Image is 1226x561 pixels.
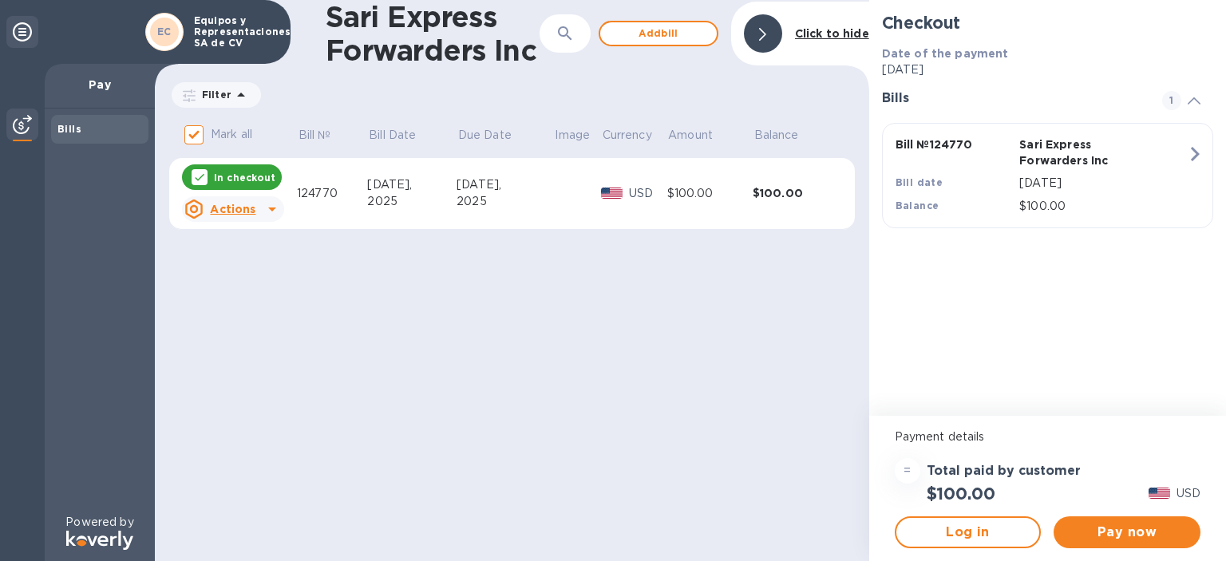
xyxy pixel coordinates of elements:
[1162,91,1181,110] span: 1
[754,127,820,144] span: Balance
[65,514,133,531] p: Powered by
[668,127,734,144] span: Amount
[194,15,274,49] p: Equipos y Representaciones SA de CV
[909,523,1027,542] span: Log in
[211,126,252,143] p: Mark all
[1149,488,1170,499] img: USD
[882,47,1009,60] b: Date of the payment
[882,123,1213,228] button: Bill №124770Sari Express Forwarders IncBill date[DATE]Balance$100.00
[299,127,352,144] span: Bill №
[667,185,753,202] div: $100.00
[57,77,142,93] p: Pay
[882,61,1213,78] p: [DATE]
[754,127,799,144] p: Balance
[927,484,995,504] h2: $100.00
[1019,136,1137,168] p: Sari Express Forwarders Inc
[895,458,920,484] div: =
[367,176,457,193] div: [DATE],
[555,127,590,144] p: Image
[210,203,255,215] u: Actions
[457,176,554,193] div: [DATE],
[367,193,457,210] div: 2025
[753,185,839,201] div: $100.00
[196,88,231,101] p: Filter
[369,127,416,144] p: Bill Date
[57,123,81,135] b: Bills
[882,13,1213,33] h2: Checkout
[458,127,532,144] span: Due Date
[157,26,172,38] b: EC
[299,127,331,144] p: Bill №
[1019,198,1187,215] p: $100.00
[66,531,133,550] img: Logo
[895,516,1042,548] button: Log in
[896,136,1014,152] p: Bill № 124770
[599,21,718,46] button: Addbill
[214,171,275,184] p: In checkout
[297,185,367,202] div: 124770
[613,24,704,43] span: Add bill
[457,193,554,210] div: 2025
[896,176,943,188] b: Bill date
[895,429,1200,445] p: Payment details
[1019,175,1187,192] p: [DATE]
[896,200,939,211] b: Balance
[601,188,623,199] img: USD
[603,127,652,144] p: Currency
[458,127,512,144] p: Due Date
[795,27,869,40] b: Click to hide
[1177,485,1200,502] p: USD
[629,185,667,202] p: USD
[927,464,1081,479] h3: Total paid by customer
[668,127,713,144] p: Amount
[369,127,437,144] span: Bill Date
[882,91,1143,106] h3: Bills
[1066,523,1188,542] span: Pay now
[1054,516,1200,548] button: Pay now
